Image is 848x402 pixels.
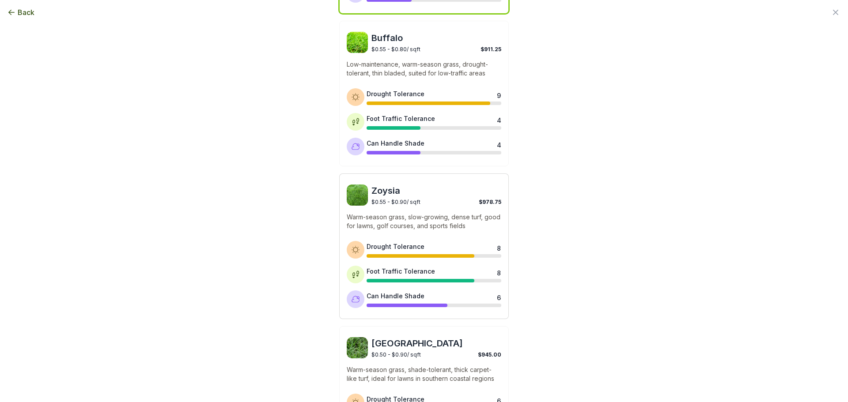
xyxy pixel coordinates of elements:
span: $911.25 [481,46,501,53]
button: Back [7,7,34,18]
span: $0.50 - $0.90 / sqft [371,351,421,358]
span: $978.75 [479,199,501,205]
p: Warm-season grass, slow-growing, dense turf, good for lawns, golf courses, and sports fields [347,213,501,230]
span: $0.55 - $0.80 / sqft [371,46,420,53]
div: Can Handle Shade [367,291,424,301]
img: Drought tolerance icon [351,93,360,101]
p: Warm-season grass, shade-tolerant, thick carpet-like turf, ideal for lawns in southern coastal re... [347,365,501,383]
img: Drought tolerance icon [351,245,360,254]
span: Zoysia [371,184,501,197]
div: 4 [497,140,500,147]
img: Shade tolerance icon [351,142,360,151]
img: Zoysia sod image [347,184,368,206]
span: $0.55 - $0.90 / sqft [371,199,420,205]
div: Can Handle Shade [367,139,424,148]
div: 8 [497,268,500,275]
div: 9 [497,91,500,98]
img: St. Augustine sod image [347,337,368,358]
div: 6 [497,293,500,300]
img: Shade tolerance icon [351,295,360,304]
span: [GEOGRAPHIC_DATA] [371,337,501,349]
span: Buffalo [371,32,501,44]
div: 4 [497,116,500,123]
div: Drought Tolerance [367,89,424,98]
span: Back [18,7,34,18]
div: Foot Traffic Tolerance [367,114,435,123]
img: Foot traffic tolerance icon [351,270,360,279]
p: Low-maintenance, warm-season grass, drought-tolerant, thin bladed, suited for low-traffic areas [347,60,501,78]
div: 8 [497,244,500,251]
div: Foot Traffic Tolerance [367,267,435,276]
img: Buffalo sod image [347,32,368,53]
img: Foot traffic tolerance icon [351,117,360,126]
div: Drought Tolerance [367,242,424,251]
span: $945.00 [478,351,501,358]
